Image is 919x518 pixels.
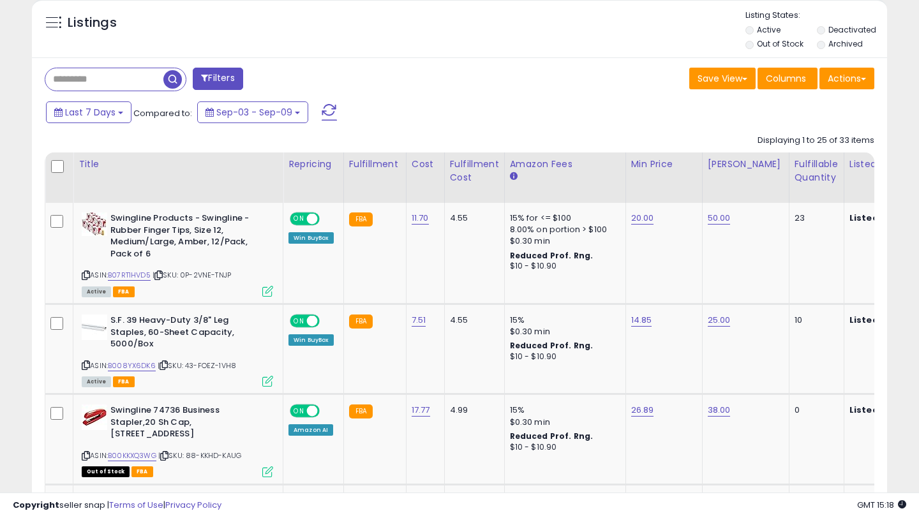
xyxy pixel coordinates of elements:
[757,38,803,49] label: Out of Stock
[318,316,338,327] span: OFF
[82,376,111,387] span: All listings currently available for purchase on Amazon
[631,158,697,171] div: Min Price
[288,232,334,244] div: Win BuyBox
[510,235,616,247] div: $0.30 min
[216,106,292,119] span: Sep-03 - Sep-09
[510,212,616,224] div: 15% for <= $100
[631,212,654,225] a: 20.00
[510,261,616,272] div: $10 - $10.90
[510,404,616,416] div: 15%
[510,171,518,182] small: Amazon Fees.
[288,158,338,171] div: Repricing
[13,499,59,511] strong: Copyright
[795,158,839,184] div: Fulfillable Quantity
[708,404,731,417] a: 38.00
[510,224,616,235] div: 8.00% on portion > $100
[849,314,908,326] b: Listed Price:
[849,212,908,224] b: Listed Price:
[108,450,156,461] a: B00KKXQ3WG
[758,68,818,89] button: Columns
[349,158,401,171] div: Fulfillment
[197,101,308,123] button: Sep-03 - Sep-09
[318,214,338,225] span: OFF
[510,352,616,362] div: $10 - $10.90
[109,499,163,511] a: Terms of Use
[412,158,439,171] div: Cost
[113,286,135,297] span: FBA
[291,406,307,417] span: ON
[857,499,906,511] span: 2025-09-17 15:18 GMT
[745,10,888,22] p: Listing States:
[450,158,499,184] div: Fulfillment Cost
[349,212,373,226] small: FBA
[82,286,111,297] span: All listings currently available for purchase on Amazon
[113,376,135,387] span: FBA
[13,500,221,512] div: seller snap | |
[153,270,231,280] span: | SKU: 0P-2VNE-TNJP
[510,442,616,453] div: $10 - $10.90
[450,314,495,326] div: 4.55
[510,431,594,441] b: Reduced Prof. Rng.
[65,106,116,119] span: Last 7 Days
[828,38,863,49] label: Archived
[110,404,265,443] b: Swingline 74736 Business Stapler,20 Sh Cap, [STREET_ADDRESS]
[82,404,107,430] img: 41x8hnP2e3L._SL40_.jpg
[82,466,130,477] span: All listings that are currently out of stock and unavailable for purchase on Amazon
[708,212,731,225] a: 50.00
[758,135,874,147] div: Displaying 1 to 25 of 33 items
[412,404,430,417] a: 17.77
[510,326,616,337] div: $0.30 min
[510,158,620,171] div: Amazon Fees
[288,334,334,346] div: Win BuyBox
[288,424,333,436] div: Amazon AI
[708,314,731,327] a: 25.00
[82,314,273,385] div: ASIN:
[82,314,107,340] img: 31b+wqCra-L._SL40_.jpg
[450,404,495,416] div: 4.99
[849,404,908,416] b: Listed Price:
[510,417,616,428] div: $0.30 min
[108,360,156,371] a: B008YX6DK6
[795,212,834,224] div: 23
[110,314,265,353] b: S.F. 39 Heavy-Duty 3/8" Leg Staples, 60-Sheet Capacity, 5000/Box
[291,214,307,225] span: ON
[291,316,307,327] span: ON
[510,250,594,261] b: Reduced Prof. Rng.
[631,404,654,417] a: 26.89
[68,14,117,32] h5: Listings
[82,404,273,475] div: ASIN:
[349,404,373,418] small: FBA
[82,212,273,295] div: ASIN:
[828,24,876,35] label: Deactivated
[819,68,874,89] button: Actions
[631,314,652,327] a: 14.85
[82,212,107,236] img: 517WxTZi+2L._SL40_.jpg
[349,314,373,329] small: FBA
[510,340,594,351] b: Reduced Prof. Rng.
[318,406,338,417] span: OFF
[133,107,192,119] span: Compared to:
[510,314,616,326] div: 15%
[165,499,221,511] a: Privacy Policy
[78,158,278,171] div: Title
[766,72,806,85] span: Columns
[412,314,426,327] a: 7.51
[689,68,756,89] button: Save View
[158,450,241,461] span: | SKU: 88-KKHD-KAUG
[131,466,153,477] span: FBA
[795,314,834,326] div: 10
[108,270,151,281] a: B07RT1HVD5
[412,212,429,225] a: 11.70
[110,212,265,263] b: Swingline Products - Swingline - Rubber Finger Tips, Size 12, Medium/Large, Amber, 12/Pack, Pack ...
[158,360,236,371] span: | SKU: 43-FOEZ-1VH8
[46,101,131,123] button: Last 7 Days
[757,24,781,35] label: Active
[193,68,243,90] button: Filters
[450,212,495,224] div: 4.55
[795,404,834,416] div: 0
[708,158,784,171] div: [PERSON_NAME]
